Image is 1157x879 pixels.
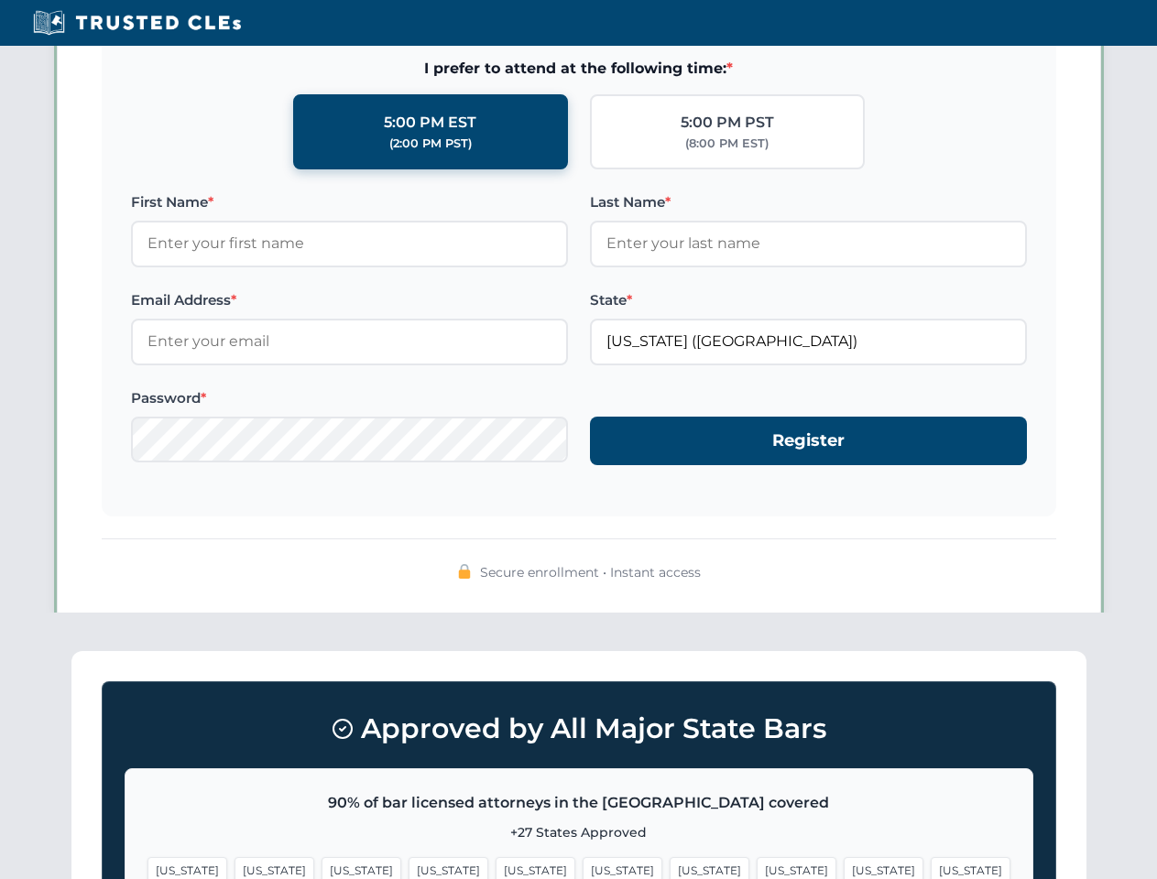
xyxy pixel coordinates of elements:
[681,111,774,135] div: 5:00 PM PST
[590,319,1027,364] input: Florida (FL)
[125,704,1033,754] h3: Approved by All Major State Bars
[131,191,568,213] label: First Name
[131,289,568,311] label: Email Address
[147,791,1010,815] p: 90% of bar licensed attorneys in the [GEOGRAPHIC_DATA] covered
[389,135,472,153] div: (2:00 PM PST)
[457,564,472,579] img: 🔒
[27,9,246,37] img: Trusted CLEs
[131,57,1027,81] span: I prefer to attend at the following time:
[685,135,769,153] div: (8:00 PM EST)
[590,289,1027,311] label: State
[384,111,476,135] div: 5:00 PM EST
[147,822,1010,842] p: +27 States Approved
[131,221,568,266] input: Enter your first name
[590,221,1027,266] input: Enter your last name
[590,191,1027,213] label: Last Name
[480,562,701,582] span: Secure enrollment • Instant access
[590,417,1027,465] button: Register
[131,319,568,364] input: Enter your email
[131,387,568,409] label: Password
